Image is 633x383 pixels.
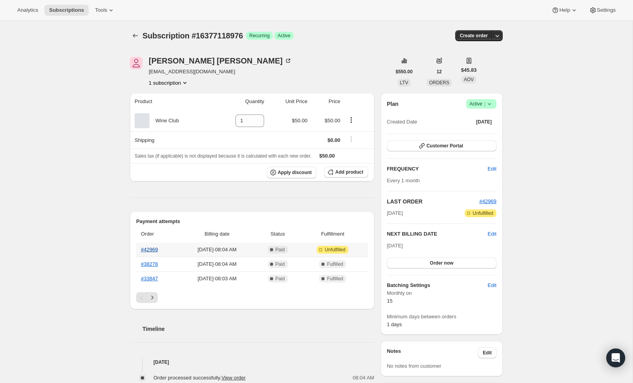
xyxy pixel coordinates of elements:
[302,230,363,238] span: Fulfillment
[427,143,463,149] span: Customer Portal
[327,137,340,143] span: $0.00
[429,80,449,85] span: ORDERS
[141,261,158,267] a: #38278
[136,225,179,243] th: Order
[584,5,620,16] button: Settings
[141,276,158,281] a: #33847
[597,7,616,13] span: Settings
[478,347,496,358] button: Edit
[460,33,488,39] span: Create order
[249,33,270,39] span: Recurring
[387,230,488,238] h2: NEXT BILLING DATE
[488,165,496,173] span: Edit
[181,260,253,268] span: [DATE] · 08:04 AM
[387,209,403,217] span: [DATE]
[130,30,141,41] button: Subscriptions
[483,163,501,175] button: Edit
[266,93,310,110] th: Unit Price
[387,198,480,205] h2: LAST ORDER
[387,258,496,269] button: Order now
[345,135,358,143] button: Shipping actions
[387,100,399,108] h2: Plan
[432,66,446,77] button: 12
[606,349,625,367] div: Open Intercom Messenger
[275,276,285,282] span: Paid
[387,165,488,173] h2: FREQUENCY
[130,57,142,69] span: Julianne Kertes
[181,246,253,254] span: [DATE] · 08:04 AM
[17,7,38,13] span: Analytics
[277,33,290,39] span: Active
[559,7,570,13] span: Help
[150,117,179,125] div: Wine Club
[387,281,488,289] h6: Batching Settings
[472,210,493,216] span: Unfulfilled
[90,5,120,16] button: Tools
[136,218,368,225] h2: Payment attempts
[387,140,496,151] button: Customer Portal
[345,116,358,124] button: Product actions
[387,363,441,369] span: No notes from customer
[275,261,285,267] span: Paid
[387,298,392,304] span: 15
[547,5,582,16] button: Help
[400,80,408,85] span: LTV
[275,247,285,253] span: Paid
[136,292,368,303] nav: Pagination
[153,375,246,381] span: Order processed successfully.
[327,276,343,282] span: Fulfilled
[213,93,266,110] th: Quantity
[488,230,496,238] button: Edit
[387,118,417,126] span: Created Date
[387,178,420,183] span: Every 1 month
[484,101,485,107] span: |
[325,118,340,123] span: $50.00
[396,69,412,75] span: $550.00
[147,292,158,303] button: Next
[181,230,253,238] span: Billing date
[471,116,496,127] button: [DATE]
[319,153,335,159] span: $50.00
[49,7,84,13] span: Subscriptions
[335,169,363,175] span: Add product
[461,66,477,74] span: $45.83
[436,69,441,75] span: 12
[387,347,478,358] h3: Notes
[353,374,374,382] span: 08:04 AM
[387,243,403,249] span: [DATE]
[181,275,253,283] span: [DATE] · 08:03 AM
[142,31,243,40] span: Subscription #16377118976
[387,289,496,297] span: Monthly on
[476,119,492,125] span: [DATE]
[142,325,374,333] h2: Timeline
[13,5,43,16] button: Analytics
[324,167,368,178] button: Add product
[464,77,474,82] span: AOV
[480,198,496,205] button: #42969
[44,5,89,16] button: Subscriptions
[387,313,496,321] span: Minimum days between orders
[387,321,402,327] span: 1 days
[480,198,496,204] a: #42969
[267,167,317,178] button: Apply discount
[221,375,246,381] a: View order
[325,247,345,253] span: Unfulfilled
[310,93,343,110] th: Price
[149,79,189,87] button: Product actions
[130,131,213,149] th: Shipping
[483,279,501,292] button: Edit
[483,350,492,356] span: Edit
[135,153,312,159] span: Sales tax (if applicable) is not displayed because it is calculated with each new order.
[469,100,493,108] span: Active
[455,30,493,41] button: Create order
[149,68,292,76] span: [EMAIL_ADDRESS][DOMAIN_NAME]
[430,260,453,266] span: Order now
[130,93,213,110] th: Product
[141,247,158,252] a: #42969
[327,261,343,267] span: Fulfilled
[488,281,496,289] span: Edit
[292,118,308,123] span: $50.00
[130,358,374,366] h4: [DATE]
